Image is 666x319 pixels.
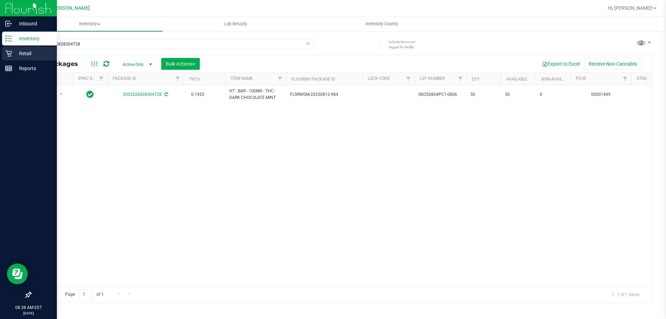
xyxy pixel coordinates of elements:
[123,92,162,97] a: 2053226828304728
[637,76,651,81] a: Strain
[5,20,12,27] inline-svg: Inbound
[96,73,107,85] a: Filter
[5,35,12,42] inline-svg: Inventory
[541,77,572,82] a: Non-Available
[163,17,309,31] a: Lab Results
[620,73,631,85] a: Filter
[506,77,527,82] a: Available
[470,91,497,98] span: 50
[7,263,28,284] iframe: Resource center
[505,91,531,98] span: 50
[576,76,586,81] a: PO ID
[17,17,163,31] a: Inventory
[57,90,66,99] span: select
[59,289,109,300] span: Page of 1
[215,21,257,27] span: Lab Results
[368,76,390,81] a: Lock Code
[3,304,54,311] p: 08:38 AM EDT
[17,21,163,27] span: Inventory
[306,39,310,48] span: Clear
[12,49,54,58] p: Retail
[403,73,414,85] a: Filter
[472,77,479,82] a: Qty
[161,58,200,70] button: Bulk Actions
[189,77,200,82] a: THC%
[3,311,54,316] p: [DATE]
[291,77,335,82] a: Flourish Package ID
[31,39,314,49] input: Search Package ID, Item Name, SKU, Lot or Part Number...
[86,90,94,99] span: In Sync
[12,19,54,28] p: Inbound
[455,73,466,85] a: Filter
[5,65,12,72] inline-svg: Reports
[12,64,54,73] p: Reports
[79,289,92,300] input: 1
[172,73,183,85] a: Filter
[12,34,54,43] p: Inventory
[166,61,195,67] span: Bulk Actions
[608,5,653,11] span: Hi, [PERSON_NAME]!
[52,5,90,11] span: [PERSON_NAME]
[388,39,423,50] span: Include items not tagged for facility
[309,17,455,31] a: Inventory Counts
[36,60,85,68] span: All Packages
[113,76,136,81] a: Package ID
[78,76,105,81] a: Sync Status
[584,58,641,70] button: Receive Non-Cannabis
[538,58,584,70] button: Export to Excel
[290,91,358,98] span: FLSRWGM-20250812-984
[229,88,282,101] span: HT - BAR - 100MG - THC - DARK CHOCOLATE MINT
[231,76,253,81] a: Item Name
[188,90,208,100] span: 0.1920
[163,92,168,97] span: Sync from Compliance System
[606,289,645,300] span: 1 - 1 of 1 items
[420,76,445,81] a: Lot Number
[274,73,286,85] a: Filter
[418,91,462,98] span: SN250804PC1-0806
[356,21,408,27] span: Inventory Counts
[540,91,566,98] span: 0
[591,92,610,97] a: 00001449
[5,50,12,57] inline-svg: Retail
